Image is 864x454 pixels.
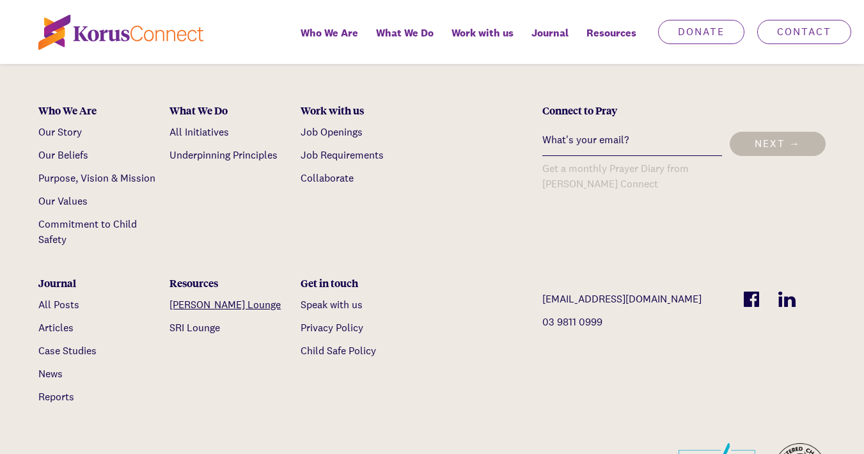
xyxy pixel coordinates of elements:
div: Work with us [301,104,422,117]
div: Resources [169,276,291,290]
div: Resources [577,18,645,64]
div: Get a monthly Prayer Diary from [PERSON_NAME] Connect [542,161,722,192]
div: Journal [38,276,160,290]
a: Who We Are [292,18,367,64]
span: Work with us [452,24,514,42]
a: Case Studies [38,344,97,357]
div: What We Do [169,104,291,117]
a: Commitment to Child Safety [38,217,137,246]
a: All Initiatives [169,125,229,139]
a: Child Safe Policy [301,344,376,357]
a: Our Values [38,194,88,208]
a: Collaborate [301,171,354,185]
a: Purpose, Vision & Mission [38,171,155,185]
div: Get in touch [301,276,422,290]
a: Reports [38,390,74,403]
img: korus-connect%2Fc96f9f60-ed9e-41d2-990d-bd8843dbdb54_linkedin-solid.svg [778,292,795,307]
a: [EMAIL_ADDRESS][DOMAIN_NAME] [542,292,725,307]
span: Who We Are [301,24,358,42]
a: What We Do [367,18,443,64]
a: Contact [757,20,851,44]
a: Speak with us [301,298,363,311]
a: 03 9811 0999 [542,315,725,330]
a: Journal [522,18,577,64]
a: SRI Lounge [169,321,220,334]
span: Journal [531,24,569,42]
a: Job Openings [301,125,363,139]
a: Our Story [38,125,82,139]
img: korus-connect%2F7aa9a0cf-4548-496b-860a-2e4b38e92edf_facebook-solid.svg [744,292,759,307]
input: What's your email? [542,125,722,156]
a: News [38,367,63,380]
img: korus-connect%2Fc5177985-88d5-491d-9cd7-4a1febad1357_logo.svg [38,15,203,50]
div: Connect to Pray [542,104,826,117]
a: [PERSON_NAME] Lounge [169,298,281,311]
a: Donate [658,20,744,44]
a: Articles [38,321,74,334]
a: Work with us [443,18,522,64]
a: Our Beliefs [38,148,88,162]
div: Who We Are [38,104,160,117]
span: What We Do [376,24,434,42]
a: All Posts [38,298,79,311]
a: Underpinning Principles [169,148,278,162]
a: Privacy Policy [301,321,363,334]
a: Job Requirements [301,148,384,162]
button: Next → [730,132,826,156]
